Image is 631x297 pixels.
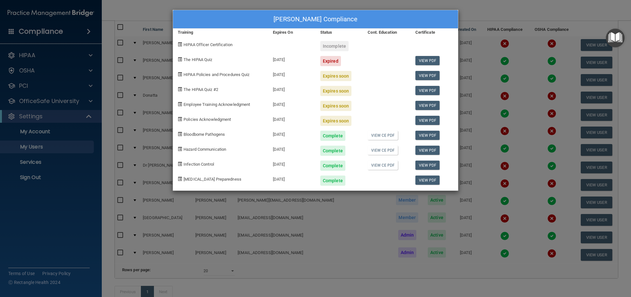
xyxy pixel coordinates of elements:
a: View PDF [415,86,440,95]
span: Infection Control [184,162,214,167]
div: Expires soon [320,71,351,81]
div: Training [173,29,268,36]
span: Bloodborne Pathogens [184,132,225,137]
div: Complete [320,161,345,171]
div: Expires soon [320,86,351,96]
button: Open Resource Center [606,29,625,47]
div: [PERSON_NAME] Compliance [173,10,458,29]
div: [DATE] [268,96,315,111]
div: [DATE] [268,156,315,171]
div: [DATE] [268,126,315,141]
div: Expires On [268,29,315,36]
div: Complete [320,146,345,156]
span: HIPAA Officer Certification [184,42,232,47]
div: Complete [320,176,345,186]
div: [DATE] [268,111,315,126]
div: Certificate [411,29,458,36]
span: Policies Acknowledgment [184,117,231,122]
a: View PDF [415,101,440,110]
a: View PDF [415,176,440,185]
a: View CE PDF [368,161,398,170]
div: [DATE] [268,51,315,66]
a: View PDF [415,56,440,65]
div: [DATE] [268,66,315,81]
div: Complete [320,131,345,141]
a: View PDF [415,131,440,140]
a: View PDF [415,161,440,170]
a: View CE PDF [368,146,398,155]
div: Expired [320,56,341,66]
span: [MEDICAL_DATA] Preparedness [184,177,241,182]
div: Status [315,29,363,36]
div: Cont. Education [363,29,410,36]
a: View PDF [415,71,440,80]
span: The HIPAA Quiz #2 [184,87,218,92]
a: View CE PDF [368,131,398,140]
div: Expires soon [320,101,351,111]
a: View PDF [415,146,440,155]
span: Hazard Communication [184,147,226,152]
a: View PDF [415,116,440,125]
div: Incomplete [320,41,349,51]
div: [DATE] [268,171,315,186]
div: [DATE] [268,141,315,156]
span: HIPAA Policies and Procedures Quiz [184,72,249,77]
span: The HIPAA Quiz [184,57,212,62]
div: [DATE] [268,81,315,96]
div: Expires soon [320,116,351,126]
span: Employee Training Acknowledgment [184,102,250,107]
